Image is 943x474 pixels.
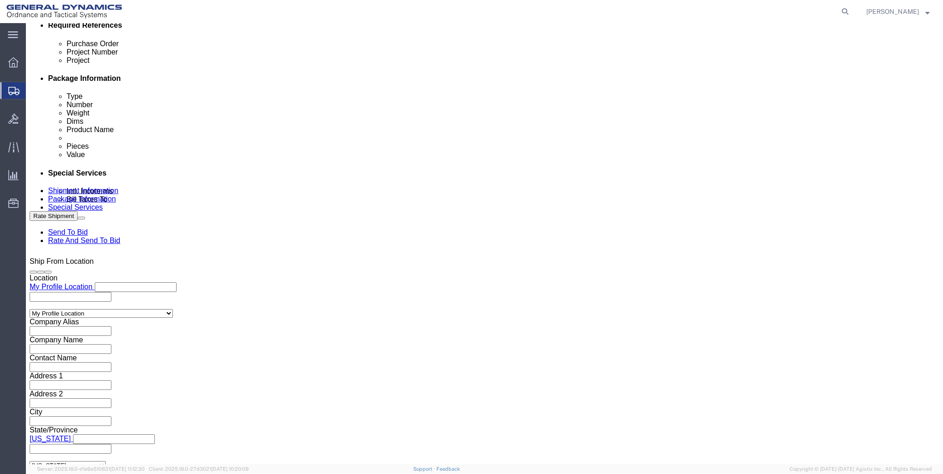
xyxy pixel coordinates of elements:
[413,466,436,472] a: Support
[790,465,932,473] span: Copyright © [DATE]-[DATE] Agistix Inc., All Rights Reserved
[866,6,930,17] button: [PERSON_NAME]
[110,466,145,472] span: [DATE] 11:12:30
[866,6,919,17] span: Evan Brigham
[149,466,249,472] span: Client: 2025.18.0-27d3021
[6,5,122,18] img: logo
[436,466,460,472] a: Feedback
[26,23,943,464] iframe: FS Legacy Container
[211,466,249,472] span: [DATE] 10:20:09
[37,466,145,472] span: Server: 2025.18.0-d1e9a510831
